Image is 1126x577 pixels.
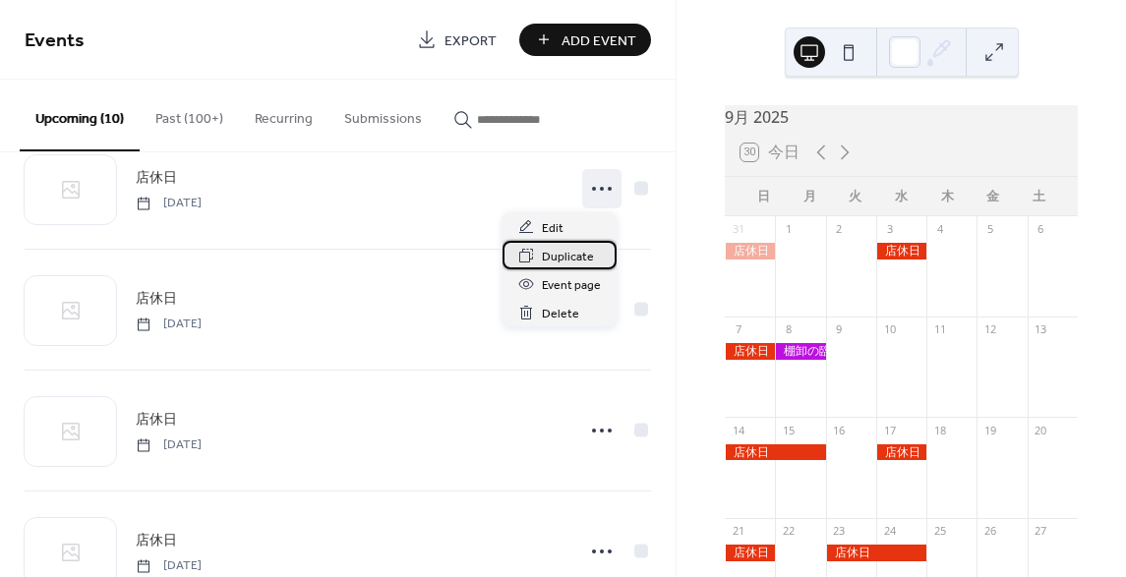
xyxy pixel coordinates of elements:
[1034,423,1048,437] div: 20
[136,436,202,454] span: [DATE]
[542,218,563,239] span: Edit
[832,222,847,237] div: 2
[136,287,177,310] a: 店休日
[882,322,897,337] div: 10
[725,545,775,561] div: 店休日
[725,105,1078,129] div: 9月 2025
[136,166,177,189] a: 店休日
[932,322,947,337] div: 11
[136,557,202,575] span: [DATE]
[136,529,177,551] a: 店休日
[136,195,202,212] span: [DATE]
[731,524,745,539] div: 21
[140,80,239,149] button: Past (100+)
[136,168,177,189] span: 店休日
[882,524,897,539] div: 24
[781,524,796,539] div: 22
[832,524,847,539] div: 23
[781,222,796,237] div: 1
[832,423,847,437] div: 16
[731,322,745,337] div: 7
[725,343,775,360] div: 店休日
[982,322,997,337] div: 12
[1034,222,1048,237] div: 6
[741,177,787,216] div: 日
[982,524,997,539] div: 26
[775,343,825,360] div: 棚卸の臨時休業
[725,243,775,260] div: 店休日
[932,423,947,437] div: 18
[731,423,745,437] div: 14
[136,408,177,431] a: 店休日
[882,423,897,437] div: 17
[136,410,177,431] span: 店休日
[876,243,926,260] div: 店休日
[239,80,328,149] button: Recurring
[982,222,997,237] div: 5
[1016,177,1062,216] div: 土
[731,222,745,237] div: 31
[542,247,594,267] span: Duplicate
[832,322,847,337] div: 9
[562,30,636,51] span: Add Event
[136,289,177,310] span: 店休日
[832,177,878,216] div: 火
[971,177,1017,216] div: 金
[542,275,601,296] span: Event page
[878,177,924,216] div: 水
[1034,524,1048,539] div: 27
[444,30,497,51] span: Export
[781,322,796,337] div: 8
[25,22,85,60] span: Events
[932,222,947,237] div: 4
[519,24,651,56] button: Add Event
[982,423,997,437] div: 19
[787,177,833,216] div: 月
[1034,322,1048,337] div: 13
[725,444,826,461] div: 店休日
[826,545,927,561] div: 店休日
[882,222,897,237] div: 3
[20,80,140,151] button: Upcoming (10)
[136,531,177,551] span: 店休日
[328,80,438,149] button: Submissions
[924,177,971,216] div: 木
[932,524,947,539] div: 25
[781,423,796,437] div: 15
[876,444,926,461] div: 店休日
[542,304,579,324] span: Delete
[402,24,511,56] a: Export
[136,316,202,333] span: [DATE]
